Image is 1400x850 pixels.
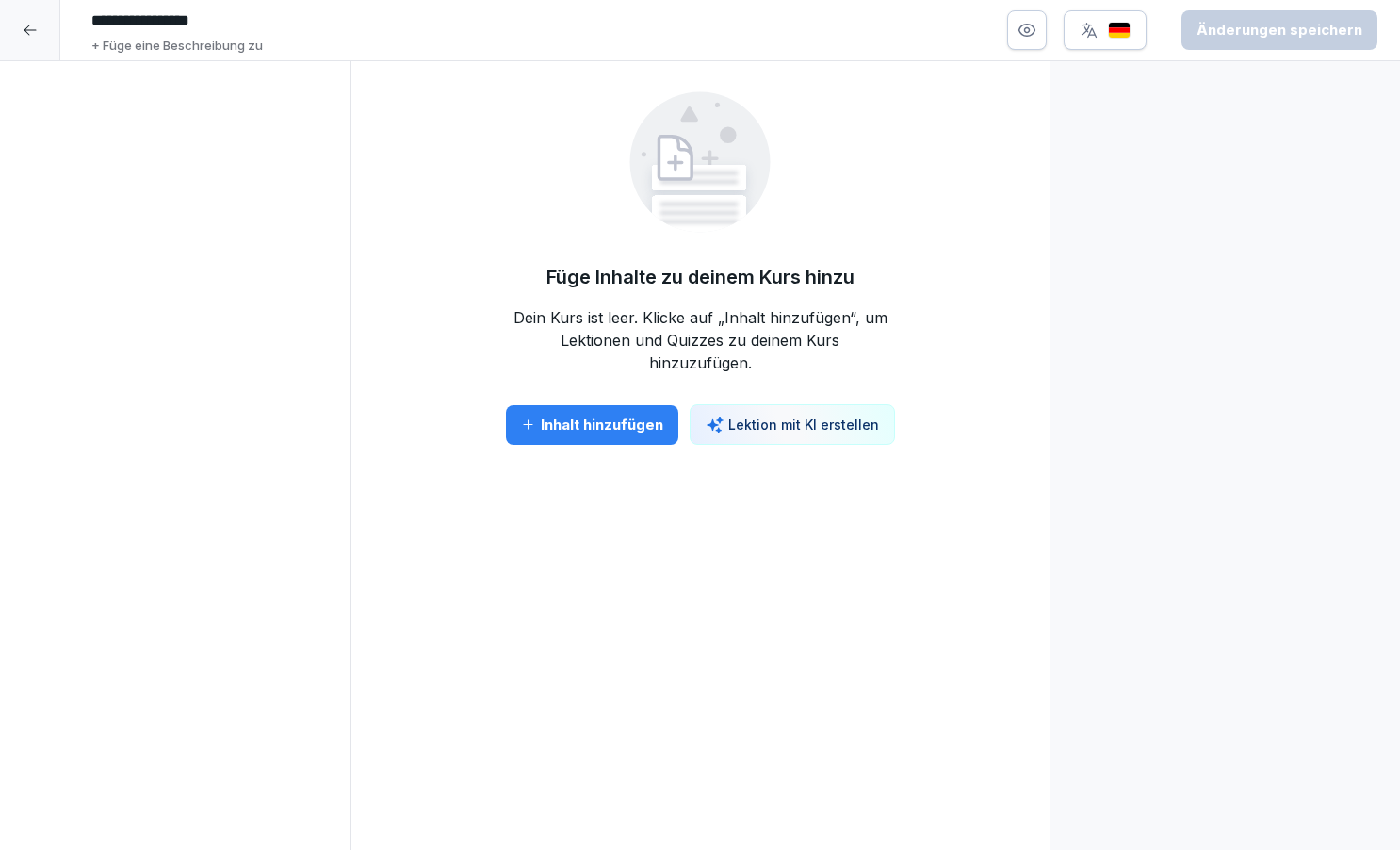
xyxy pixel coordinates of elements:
p: Lektion mit KI erstellen [728,415,879,434]
p: + Füge eine Beschreibung zu [91,37,263,56]
p: Dein Kurs ist leer. Klicke auf „Inhalt hinzufügen“, um Lektionen und Quizzes zu deinem Kurs hinzu... [512,306,888,374]
button: Änderungen speichern [1181,10,1377,50]
button: Lektion mit KI erstellen [690,404,895,445]
button: Inhalt hinzufügen [506,405,678,445]
h5: Füge Inhalte zu deinem Kurs hinzu [546,263,855,291]
div: Inhalt hinzufügen [521,415,663,435]
div: Änderungen speichern [1197,20,1362,41]
img: empty.svg [629,91,771,233]
img: de.svg [1108,22,1131,40]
